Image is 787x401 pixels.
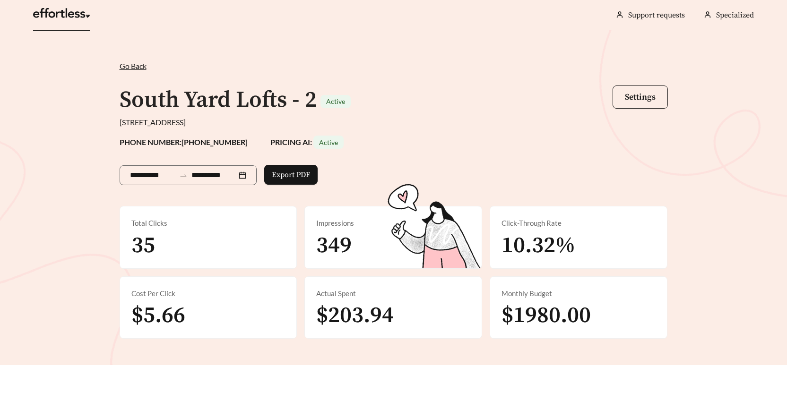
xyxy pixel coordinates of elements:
[316,218,470,229] div: Impressions
[179,171,188,179] span: to
[264,165,318,185] button: Export PDF
[272,169,310,180] span: Export PDF
[179,171,188,180] span: swap-right
[502,288,656,299] div: Monthly Budget
[316,301,394,330] span: $203.94
[120,86,317,114] h1: South Yard Lofts - 2
[502,231,575,260] span: 10.32%
[613,85,668,109] button: Settings
[316,288,470,299] div: Actual Spent
[319,138,338,146] span: Active
[131,218,285,229] div: Total Clicks
[120,137,248,146] strong: PHONE NUMBER: [PHONE_NUMBER]
[131,301,185,330] span: $5.66
[716,10,754,20] span: Specialized
[502,218,656,229] div: Click-Through Rate
[628,10,685,20] a: Support requests
[131,288,285,299] div: Cost Per Click
[625,92,656,102] span: Settings
[270,137,344,146] strong: PRICING AI:
[120,61,147,70] span: Go Back
[502,301,591,330] span: $1980.00
[120,117,668,128] div: [STREET_ADDRESS]
[326,97,345,105] span: Active
[316,231,352,260] span: 349
[131,231,155,260] span: 35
